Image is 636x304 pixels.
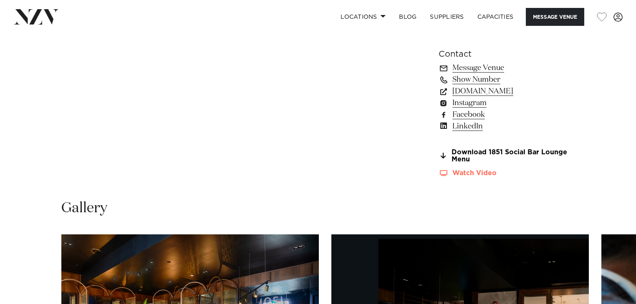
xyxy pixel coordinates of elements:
[439,97,575,109] a: Instagram
[439,74,575,85] a: Show Number
[61,199,107,218] h2: Gallery
[471,8,520,26] a: Capacities
[439,121,575,132] a: LinkedIn
[13,9,59,24] img: nzv-logo.png
[439,48,575,60] h6: Contact
[423,8,470,26] a: SUPPLIERS
[526,8,584,26] button: Message Venue
[392,8,423,26] a: BLOG
[334,8,392,26] a: Locations
[439,62,575,74] a: Message Venue
[439,85,575,97] a: [DOMAIN_NAME]
[439,149,575,163] a: Download 1851 Social Bar Lounge Menu
[439,109,575,121] a: Facebook
[439,170,575,177] a: Watch Video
